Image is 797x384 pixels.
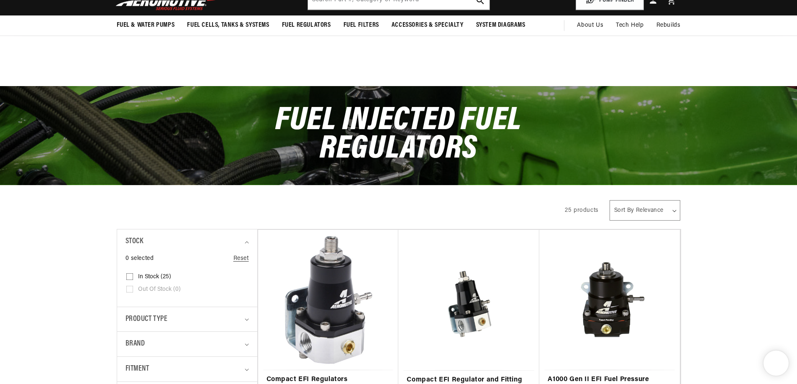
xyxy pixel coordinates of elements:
[126,236,144,248] span: Stock
[126,357,249,381] summary: Fitment (0 selected)
[187,21,269,30] span: Fuel Cells, Tanks & Systems
[181,15,275,35] summary: Fuel Cells, Tanks & Systems
[126,307,249,332] summary: Product type (0 selected)
[650,15,687,36] summary: Rebuilds
[385,15,470,35] summary: Accessories & Specialty
[392,21,464,30] span: Accessories & Specialty
[138,286,181,293] span: Out of stock (0)
[110,15,181,35] summary: Fuel & Water Pumps
[577,22,603,28] span: About Us
[126,363,149,375] span: Fitment
[282,21,331,30] span: Fuel Regulators
[126,229,249,254] summary: Stock (0 selected)
[126,332,249,356] summary: Brand (0 selected)
[343,21,379,30] span: Fuel Filters
[616,21,643,30] span: Tech Help
[571,15,610,36] a: About Us
[126,313,168,326] span: Product type
[476,21,525,30] span: System Diagrams
[610,15,650,36] summary: Tech Help
[656,21,681,30] span: Rebuilds
[275,104,522,166] span: Fuel Injected Fuel Regulators
[126,254,154,263] span: 0 selected
[337,15,385,35] summary: Fuel Filters
[233,254,249,263] a: Reset
[138,273,171,281] span: In stock (25)
[117,21,175,30] span: Fuel & Water Pumps
[565,207,599,214] span: 25 products
[470,15,532,35] summary: System Diagrams
[276,15,337,35] summary: Fuel Regulators
[126,338,145,350] span: Brand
